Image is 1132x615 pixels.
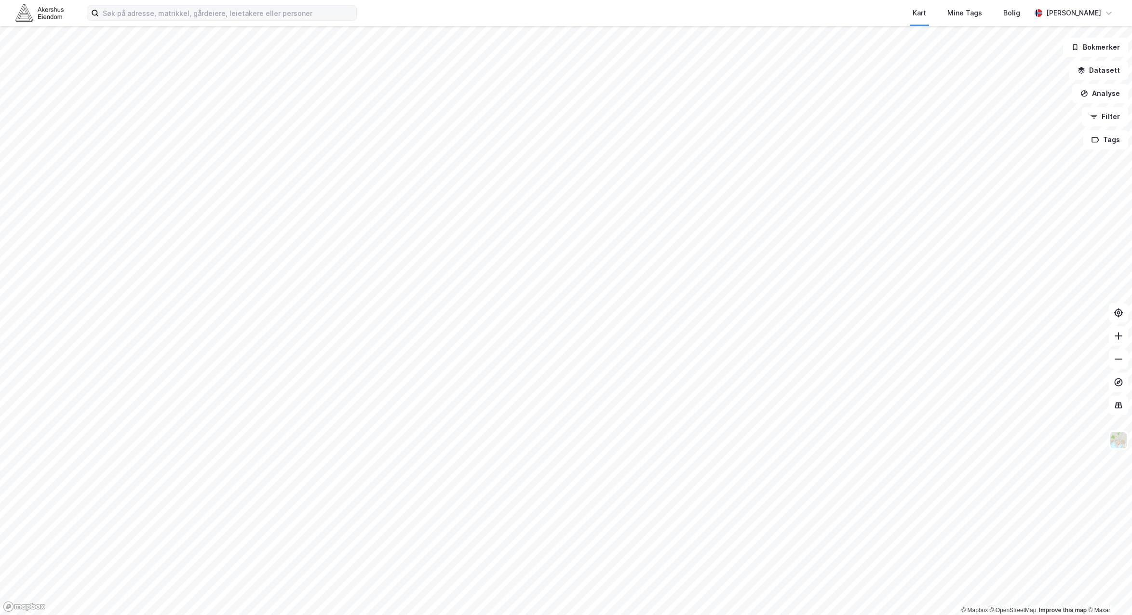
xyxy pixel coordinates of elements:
[1046,7,1101,19] div: [PERSON_NAME]
[1084,569,1132,615] div: Kontrollprogram for chat
[15,4,64,21] img: akershus-eiendom-logo.9091f326c980b4bce74ccdd9f866810c.svg
[990,607,1037,614] a: OpenStreetMap
[1069,61,1128,80] button: Datasett
[1083,130,1128,149] button: Tags
[1072,84,1128,103] button: Analyse
[1003,7,1020,19] div: Bolig
[947,7,982,19] div: Mine Tags
[1039,607,1087,614] a: Improve this map
[99,6,356,20] input: Søk på adresse, matrikkel, gårdeiere, leietakere eller personer
[3,601,45,612] a: Mapbox homepage
[961,607,988,614] a: Mapbox
[1063,38,1128,57] button: Bokmerker
[1084,569,1132,615] iframe: Chat Widget
[913,7,926,19] div: Kart
[1082,107,1128,126] button: Filter
[1109,431,1128,449] img: Z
